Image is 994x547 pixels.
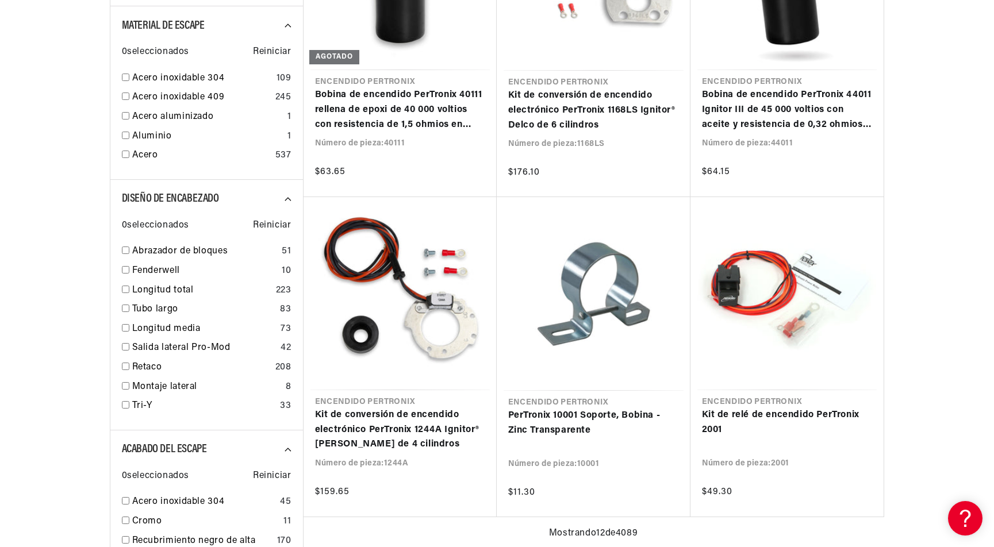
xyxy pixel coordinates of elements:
font: 0 [122,47,128,56]
font: 0 [122,471,128,480]
font: Retaco [132,363,162,372]
font: Diseño de encabezado [122,193,219,205]
font: 33 [280,401,291,410]
font: 4089 [616,529,638,538]
font: Acero inoxidable 304 [132,74,225,83]
a: Kit de conversión de encendido electrónico PerTronix 1244A Ignitor® [PERSON_NAME] de 4 cilindros [315,408,485,452]
font: 109 [277,74,291,83]
font: Acero inoxidable 409 [132,93,225,102]
font: de [605,529,616,538]
font: Acero inoxidable 304 [132,497,225,506]
font: Reiniciar [253,471,291,480]
font: 0 [122,221,128,230]
font: 223 [276,286,291,295]
font: Abrazador de bloques [132,246,228,256]
a: Bobina de encendido PerTronix 40111 rellena de epoxi de 40 000 voltios con resistencia de 1,5 ohm... [315,88,485,132]
font: Reiniciar [253,221,291,230]
font: 245 [275,93,291,102]
font: 45 [280,497,291,506]
font: Montaje lateral [132,382,198,391]
font: Longitud media [132,324,201,333]
font: Tubo largo [132,305,178,314]
font: Longitud total [132,286,194,295]
font: Mostrando [549,529,596,538]
font: Aluminio [132,132,172,141]
font: seleccionados [127,471,189,480]
font: Acabado del escape [122,444,207,455]
font: Acero aluminizado [132,112,214,121]
font: 170 [277,536,291,545]
a: Kit de conversión de encendido electrónico PerTronix 1168LS Ignitor® Delco de 6 cilindros [508,88,679,133]
font: 1 [287,132,291,141]
font: Tri-Y [132,401,152,410]
font: Material de escape [122,20,205,32]
font: seleccionados [127,47,189,56]
font: 83 [280,305,291,314]
a: Bobina de encendido PerTronix 44011 Ignitor III de 45 000 voltios con aceite y resistencia de 0,3... [702,88,872,132]
a: Kit de relé de encendido PerTronix 2001 [702,408,872,437]
font: 8 [286,382,291,391]
font: 51 [282,246,291,256]
font: 42 [281,343,291,352]
font: 10 [282,266,291,275]
font: 12 [596,529,605,538]
font: Cromo [132,517,162,526]
font: 1 [287,112,291,121]
font: Fenderwell [132,266,180,275]
font: 73 [281,324,291,333]
font: 537 [275,151,291,160]
font: Acero [132,151,158,160]
font: 11 [283,517,291,526]
font: Reiniciar [253,47,291,56]
font: Salida lateral Pro-Mod [132,343,231,352]
a: PerTronix 10001 Soporte, Bobina - Zinc Transparente [508,409,679,438]
font: 208 [275,363,291,372]
font: seleccionados [127,221,189,230]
